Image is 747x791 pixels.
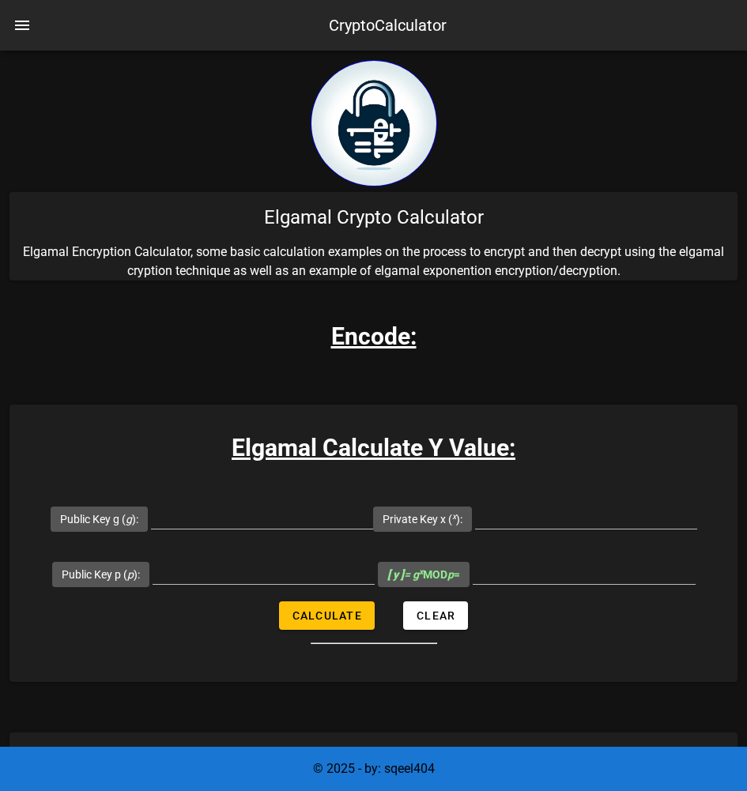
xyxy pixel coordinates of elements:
h3: Elgamal Calculate Y Value: [9,430,738,465]
p: Elgamal Encryption Calculator, some basic calculation examples on the process to encrypt and then... [9,243,738,281]
span: © 2025 - by: sqeel404 [313,761,435,776]
sup: x [419,567,423,577]
label: Public Key g ( ): [60,511,138,527]
div: CryptoCalculator [329,13,447,37]
i: p [127,568,134,581]
img: encryption logo [311,60,437,186]
button: nav-menu-toggle [3,6,41,44]
span: Calculate [292,609,362,622]
span: MOD = [387,568,460,581]
i: p [447,568,454,581]
label: Private Key x ( ): [383,511,462,527]
a: home [311,175,437,190]
b: [ y ] [387,568,404,581]
sup: x [452,511,456,522]
i: g [126,513,132,525]
button: Clear [403,601,468,630]
h3: Encode: [331,318,417,354]
span: Clear [416,609,455,622]
label: Public Key p ( ): [62,567,140,582]
button: Calculate [279,601,375,630]
i: = g [387,568,423,581]
div: Elgamal Crypto Calculator [9,192,738,243]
